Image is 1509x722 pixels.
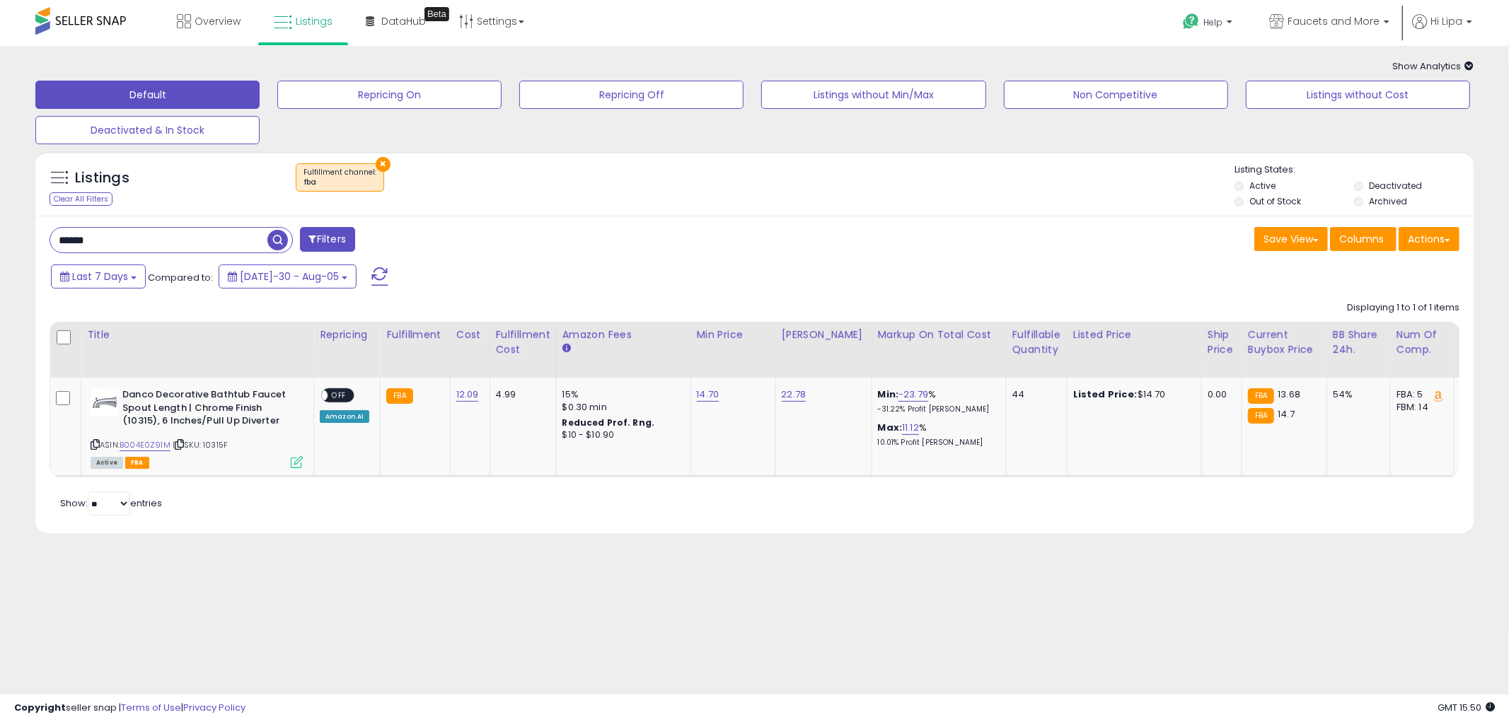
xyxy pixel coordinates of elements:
[456,327,484,342] div: Cost
[195,14,241,28] span: Overview
[562,342,571,355] small: Amazon Fees.
[91,457,123,469] span: All listings currently available for purchase on Amazon
[386,388,412,404] small: FBA
[240,269,339,284] span: [DATE]-30 - Aug-05
[898,388,928,402] a: -23.79
[878,438,995,448] p: 10.01% Profit [PERSON_NAME]
[1246,81,1470,109] button: Listings without Cost
[878,421,995,448] div: %
[303,177,376,187] div: fba
[456,388,479,402] a: 12.09
[782,388,806,402] a: 22.78
[519,81,744,109] button: Repricing Off
[277,81,502,109] button: Repricing On
[1330,227,1397,251] button: Columns
[148,271,213,284] span: Compared to:
[1397,401,1443,414] div: FBM: 14
[697,388,719,402] a: 14.70
[1278,407,1295,421] span: 14.7
[697,327,770,342] div: Min Price
[51,264,146,289] button: Last 7 Days
[173,439,228,450] span: | SKU: 10315F
[1073,388,1191,401] div: $14.70
[878,404,995,414] p: -31.22% Profit [PERSON_NAME]
[1347,301,1459,315] div: Displaying 1 to 1 of 1 items
[1248,388,1274,404] small: FBA
[496,327,550,357] div: Fulfillment Cost
[1208,327,1236,357] div: Ship Price
[1235,163,1474,177] p: Listing States:
[120,439,170,451] a: B004E0Z91M
[60,496,162,510] span: Show: entries
[1004,81,1228,109] button: Non Competitive
[219,264,357,289] button: [DATE]-30 - Aug-05
[761,81,985,109] button: Listings without Min/Max
[1073,388,1138,401] b: Listed Price:
[91,388,119,417] img: 314sgeH1j7L._SL40_.jpg
[1369,195,1407,207] label: Archived
[1248,408,1274,424] small: FBA
[1254,227,1328,251] button: Save View
[1203,16,1222,28] span: Help
[1430,14,1462,28] span: Hi Lipa
[87,327,308,342] div: Title
[1288,14,1380,28] span: Faucets and More
[386,327,444,342] div: Fulfillment
[1399,227,1459,251] button: Actions
[376,157,391,172] button: ×
[562,388,680,401] div: 15%
[878,388,899,401] b: Min:
[296,14,333,28] span: Listings
[328,390,350,402] span: OFF
[91,388,303,467] div: ASIN:
[1369,180,1422,192] label: Deactivated
[1172,2,1247,46] a: Help
[1397,327,1448,357] div: Num of Comp.
[496,388,545,401] div: 4.99
[782,327,866,342] div: [PERSON_NAME]
[320,410,369,423] div: Amazon AI
[1339,232,1384,246] span: Columns
[872,322,1006,378] th: The percentage added to the cost of goods (COGS) that forms the calculator for Min & Max prices.
[1333,327,1384,357] div: BB Share 24h.
[72,269,128,284] span: Last 7 Days
[300,227,355,252] button: Filters
[1012,327,1061,357] div: Fulfillable Quantity
[50,192,112,206] div: Clear All Filters
[320,327,374,342] div: Repricing
[562,401,680,414] div: $0.30 min
[1278,388,1300,401] span: 13.68
[1208,388,1231,401] div: 0.00
[35,116,260,144] button: Deactivated & In Stock
[878,388,995,414] div: %
[1249,180,1276,192] label: Active
[878,421,903,434] b: Max:
[902,421,919,435] a: 11.12
[1412,14,1472,46] a: Hi Lipa
[35,81,260,109] button: Default
[562,327,685,342] div: Amazon Fees
[381,14,426,28] span: DataHub
[562,429,680,441] div: $10 - $10.90
[1392,59,1474,73] span: Show Analytics
[303,167,376,188] span: Fulfillment channel :
[424,7,449,21] div: Tooltip anchor
[1182,13,1200,30] i: Get Help
[125,457,149,469] span: FBA
[122,388,294,431] b: Danco Decorative Bathtub Faucet Spout Length | Chrome Finish (10315), 6 Inches/Pull Up Diverter
[562,417,655,429] b: Reduced Prof. Rng.
[75,168,129,188] h5: Listings
[1248,327,1321,357] div: Current Buybox Price
[1397,388,1443,401] div: FBA: 5
[1333,388,1380,401] div: 54%
[1249,195,1301,207] label: Out of Stock
[1073,327,1196,342] div: Listed Price
[1012,388,1056,401] div: 44
[878,327,1000,342] div: Markup on Total Cost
